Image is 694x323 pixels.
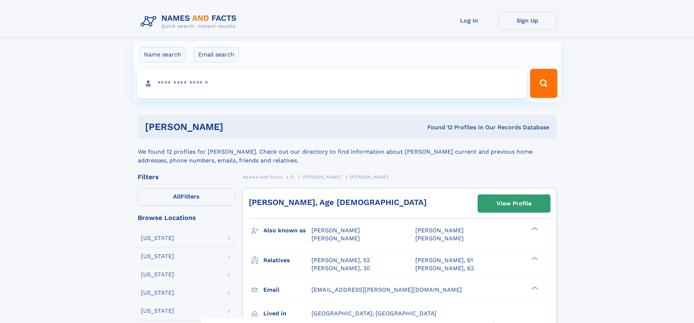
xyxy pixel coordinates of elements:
[138,139,557,165] div: We found 12 profiles for [PERSON_NAME]. Check out our directory to find information about [PERSON...
[141,272,174,277] div: [US_STATE]
[311,235,360,242] span: [PERSON_NAME]
[249,198,427,207] a: [PERSON_NAME], Age [DEMOGRAPHIC_DATA]
[138,12,243,31] img: Logo Names and Facts
[478,195,550,212] a: View Profile
[263,224,311,237] h3: Also known as
[173,193,181,200] span: All
[302,172,341,181] a: [PERSON_NAME]
[141,308,174,314] div: [US_STATE]
[141,290,174,296] div: [US_STATE]
[415,227,464,234] span: [PERSON_NAME]
[193,47,239,62] label: Email search
[311,310,436,317] span: [GEOGRAPHIC_DATA], [GEOGRAPHIC_DATA]
[325,123,549,131] div: Found 12 Profiles In Our Records Database
[530,285,538,290] div: ❯
[141,253,174,259] div: [US_STATE]
[263,254,311,267] h3: Relatives
[263,307,311,320] h3: Lived in
[311,256,370,264] a: [PERSON_NAME], 52
[291,172,294,181] a: D
[138,174,235,180] div: Filters
[139,47,186,62] label: Name search
[141,235,174,241] div: [US_STATE]
[498,12,557,29] a: Sign Up
[415,235,464,242] span: [PERSON_NAME]
[263,284,311,296] h3: Email
[302,174,341,180] span: [PERSON_NAME]
[415,264,474,272] a: [PERSON_NAME], 62
[311,227,360,234] span: [PERSON_NAME]
[311,264,370,272] a: [PERSON_NAME], 30
[350,174,389,180] span: [PERSON_NAME]
[415,256,473,264] a: [PERSON_NAME], 61
[145,122,325,131] h1: [PERSON_NAME]
[530,69,557,98] button: Search Button
[497,195,532,212] div: View Profile
[291,174,294,180] span: D
[311,286,462,293] span: [EMAIL_ADDRESS][PERSON_NAME][DOMAIN_NAME]
[440,12,498,29] a: Log In
[243,172,283,181] a: Names and Facts
[137,69,527,98] input: search input
[138,188,235,206] label: Filters
[530,256,538,261] div: ❯
[138,214,235,221] div: Browse Locations
[530,227,538,231] div: ❯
